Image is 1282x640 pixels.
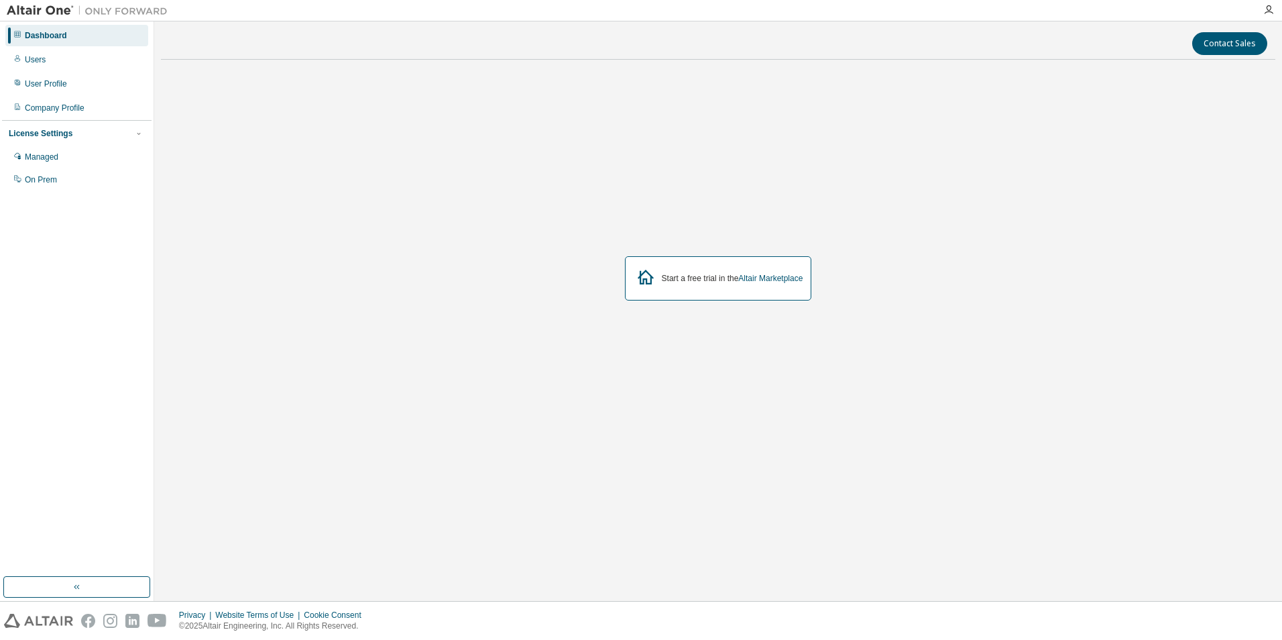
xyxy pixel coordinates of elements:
[215,610,304,621] div: Website Terms of Use
[25,54,46,65] div: Users
[4,614,73,628] img: altair_logo.svg
[25,30,67,41] div: Dashboard
[738,274,803,283] a: Altair Marketplace
[148,614,167,628] img: youtube.svg
[304,610,369,621] div: Cookie Consent
[662,273,803,284] div: Start a free trial in the
[125,614,139,628] img: linkedin.svg
[9,128,72,139] div: License Settings
[103,614,117,628] img: instagram.svg
[25,103,84,113] div: Company Profile
[25,78,67,89] div: User Profile
[81,614,95,628] img: facebook.svg
[25,174,57,185] div: On Prem
[25,152,58,162] div: Managed
[7,4,174,17] img: Altair One
[179,610,215,621] div: Privacy
[1192,32,1267,55] button: Contact Sales
[179,621,369,632] p: © 2025 Altair Engineering, Inc. All Rights Reserved.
